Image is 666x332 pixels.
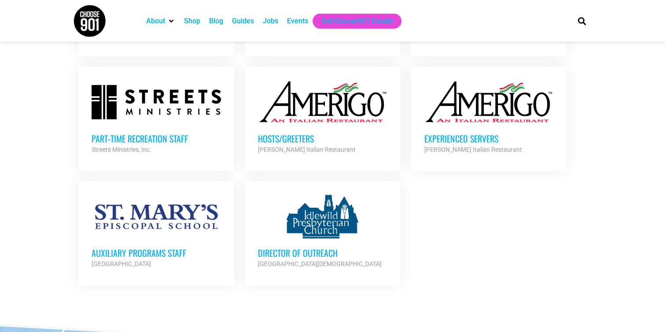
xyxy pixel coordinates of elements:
[263,16,278,26] a: Jobs
[142,14,563,29] nav: Main nav
[411,67,567,168] a: Experienced Servers [PERSON_NAME] Italian Restaurant
[78,67,234,168] a: Part-time Recreation Staff Streets Ministries, Inc.
[258,146,356,153] strong: [PERSON_NAME] Italian Restaurant
[184,16,200,26] a: Shop
[142,14,180,29] div: About
[245,67,401,168] a: Hosts/Greeters [PERSON_NAME] Italian Restaurant
[424,133,553,144] h3: Experienced Servers
[92,146,151,153] strong: Streets Ministries, Inc.
[258,133,387,144] h3: Hosts/Greeters
[574,14,589,28] div: Search
[287,16,308,26] a: Events
[258,247,387,259] h3: Director of Outreach
[321,16,393,26] a: Get Choose901 Emails
[258,260,382,267] strong: [GEOGRAPHIC_DATA][DEMOGRAPHIC_DATA]
[78,181,234,282] a: Auxiliary Programs Staff [GEOGRAPHIC_DATA]
[245,181,401,282] a: Director of Outreach [GEOGRAPHIC_DATA][DEMOGRAPHIC_DATA]
[424,146,522,153] strong: [PERSON_NAME] Italian Restaurant
[92,260,151,267] strong: [GEOGRAPHIC_DATA]
[92,133,221,144] h3: Part-time Recreation Staff
[232,16,254,26] a: Guides
[209,16,223,26] a: Blog
[146,16,165,26] a: About
[92,247,221,259] h3: Auxiliary Programs Staff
